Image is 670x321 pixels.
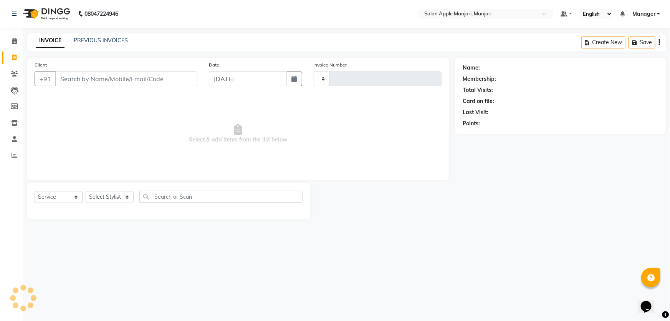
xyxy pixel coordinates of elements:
[463,97,494,105] div: Card on file:
[74,37,128,44] a: PREVIOUS INVOICES
[209,62,219,68] label: Date
[463,75,496,83] div: Membership:
[629,37,655,48] button: Save
[36,34,65,48] a: INVOICE
[463,108,488,116] div: Last Visit:
[20,3,72,25] img: logo
[463,64,480,72] div: Name:
[139,191,303,203] input: Search or Scan
[35,72,56,86] button: +91
[581,37,625,48] button: Create New
[314,62,347,68] label: Invoice Number
[35,62,47,68] label: Client
[463,86,493,94] div: Total Visits:
[55,72,197,86] input: Search by Name/Mobile/Email/Code
[84,3,118,25] b: 08047224946
[35,95,442,172] span: Select & add items from the list below
[463,120,480,128] div: Points:
[638,290,662,313] iframe: chat widget
[632,10,655,18] span: Manager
